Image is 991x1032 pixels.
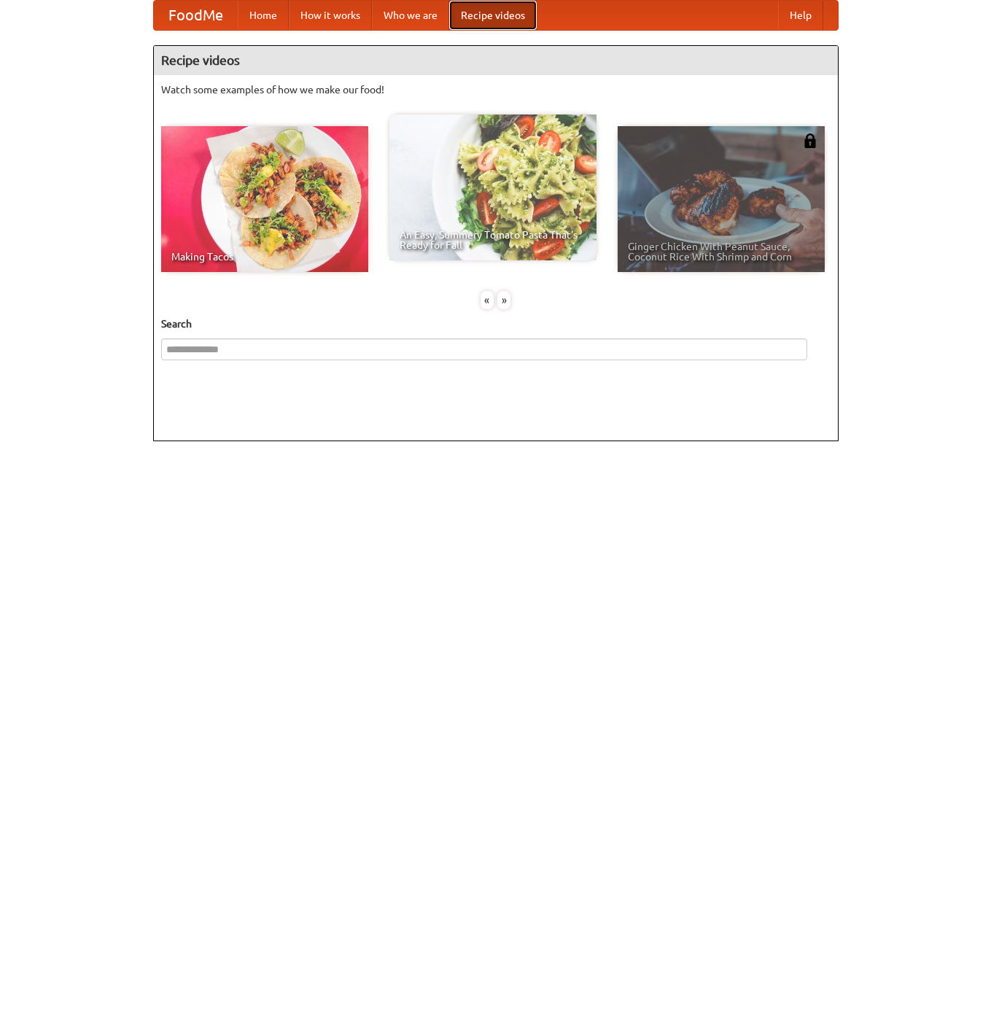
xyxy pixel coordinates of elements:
h5: Search [161,317,831,331]
div: « [481,291,494,309]
a: An Easy, Summery Tomato Pasta That's Ready for Fall [389,115,596,260]
a: Help [778,1,823,30]
img: 483408.png [803,133,817,148]
p: Watch some examples of how we make our food! [161,82,831,97]
a: Recipe videos [449,1,537,30]
a: Home [238,1,289,30]
span: An Easy, Summery Tomato Pasta That's Ready for Fall [400,230,586,250]
a: Making Tacos [161,126,368,272]
a: Who we are [372,1,449,30]
a: FoodMe [154,1,238,30]
h4: Recipe videos [154,46,838,75]
a: How it works [289,1,372,30]
div: » [497,291,510,309]
span: Making Tacos [171,252,358,262]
